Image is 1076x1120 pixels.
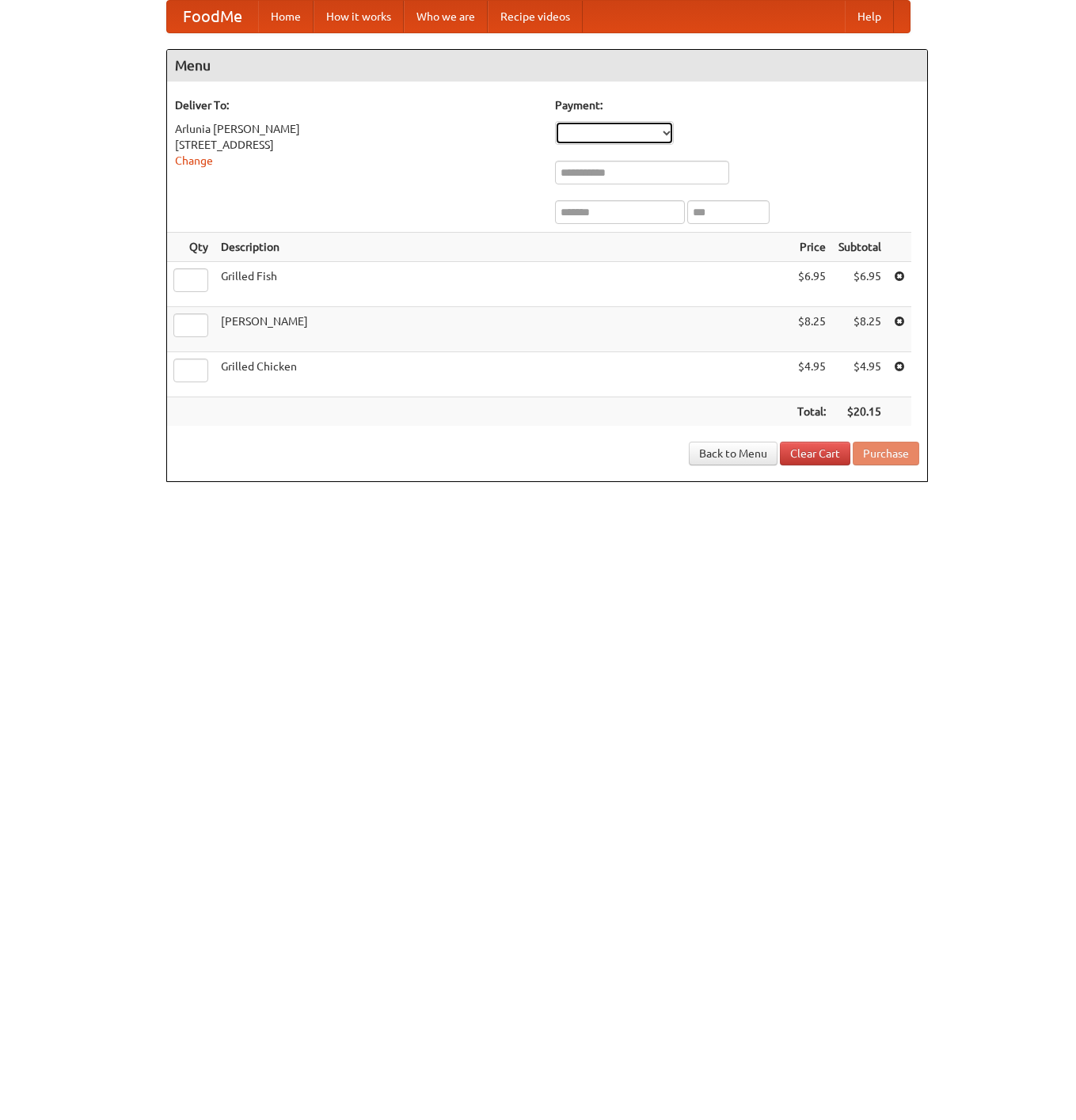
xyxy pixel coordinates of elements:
a: Back to Menu [689,442,778,465]
th: Total: [791,397,832,427]
button: Purchase [853,442,919,465]
div: Arlunia [PERSON_NAME] [175,121,539,137]
h4: Menu [167,50,927,82]
th: Description [215,233,791,262]
a: FoodMe [167,1,258,32]
a: Who we are [404,1,488,32]
div: [STREET_ADDRESS] [175,137,539,153]
td: $8.25 [832,307,888,352]
a: Home [258,1,314,32]
td: Grilled Fish [215,262,791,307]
td: [PERSON_NAME] [215,307,791,352]
a: Recipe videos [488,1,583,32]
a: Clear Cart [780,442,850,465]
td: Grilled Chicken [215,352,791,397]
th: Subtotal [832,233,888,262]
th: Qty [167,233,215,262]
a: How it works [314,1,404,32]
th: $20.15 [832,397,888,427]
th: Price [791,233,832,262]
td: $6.95 [832,262,888,307]
h5: Deliver To: [175,97,539,113]
td: $4.95 [791,352,832,397]
a: Change [175,154,213,167]
h5: Payment: [555,97,919,113]
td: $4.95 [832,352,888,397]
td: $8.25 [791,307,832,352]
td: $6.95 [791,262,832,307]
a: Help [845,1,894,32]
